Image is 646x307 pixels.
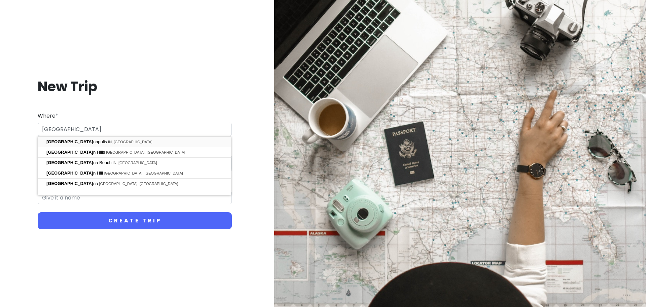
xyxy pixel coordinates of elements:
[46,181,93,186] span: [GEOGRAPHIC_DATA]
[46,171,93,176] span: [GEOGRAPHIC_DATA]
[104,171,183,175] span: [GEOGRAPHIC_DATA], [GEOGRAPHIC_DATA]
[106,150,185,154] span: [GEOGRAPHIC_DATA], [GEOGRAPHIC_DATA]
[99,182,178,186] span: [GEOGRAPHIC_DATA], [GEOGRAPHIC_DATA]
[46,171,104,176] span: n Hill
[38,78,232,95] h1: New Trip
[46,150,93,155] span: [GEOGRAPHIC_DATA]
[108,140,152,144] span: IN, [GEOGRAPHIC_DATA]
[46,150,106,155] span: n Hills
[113,161,157,165] span: IN, [GEOGRAPHIC_DATA]
[38,123,232,136] input: City (e.g., New York)
[46,139,108,144] span: napolis
[46,160,93,165] span: [GEOGRAPHIC_DATA]
[38,191,232,205] input: Give it a name
[38,112,58,120] label: Where
[46,160,113,165] span: na Beach
[38,212,232,229] button: Create Trip
[46,181,99,186] span: na
[46,139,93,144] span: [GEOGRAPHIC_DATA]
